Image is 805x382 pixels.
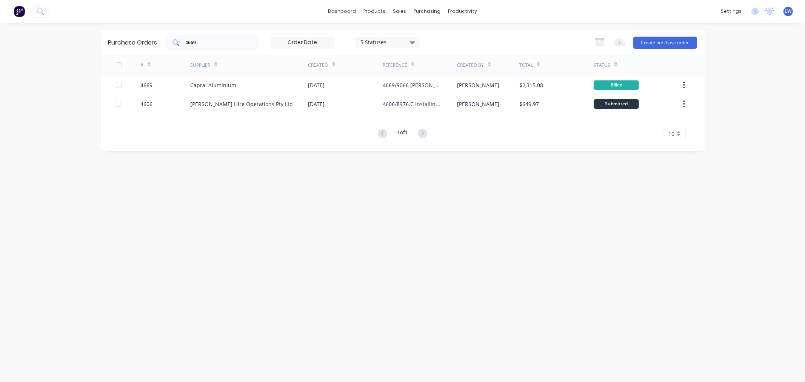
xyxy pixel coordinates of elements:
div: [DATE] [308,100,325,108]
div: $2,315.08 [519,81,543,89]
div: sales [389,6,410,17]
div: products [360,6,389,17]
a: dashboard [324,6,360,17]
div: productivity [444,6,481,17]
div: 4606/8976.C Installing GF Glass panels [383,100,442,108]
div: $649.97 [519,100,539,108]
div: Total [519,62,533,69]
input: Search purchase orders... [185,39,248,46]
div: 4669/9066 [PERSON_NAME].C [383,81,442,89]
div: Purchase Orders [108,38,157,47]
div: # [140,62,143,69]
div: Billed [594,80,639,90]
div: [PERSON_NAME] Hire Operations Pty Ltd [190,100,293,108]
div: [DATE] [308,81,325,89]
span: 10 [669,130,675,138]
div: Capral Aluminium [190,81,236,89]
div: Submitted [594,99,639,109]
div: 4669 [140,81,152,89]
div: purchasing [410,6,444,17]
span: LW [785,8,792,15]
div: settings [717,6,745,17]
div: Created [308,62,328,69]
div: Status [594,62,610,69]
div: Reference [383,62,407,69]
div: Supplier [190,62,210,69]
img: Factory [14,6,25,17]
div: Created By [457,62,484,69]
div: 5 Statuses [360,38,414,46]
button: Create purchase order [633,37,697,49]
div: [PERSON_NAME] [457,81,499,89]
div: 4606 [140,100,152,108]
div: [PERSON_NAME] [457,100,499,108]
div: 1 of 1 [397,128,408,139]
input: Order Date [271,37,334,48]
